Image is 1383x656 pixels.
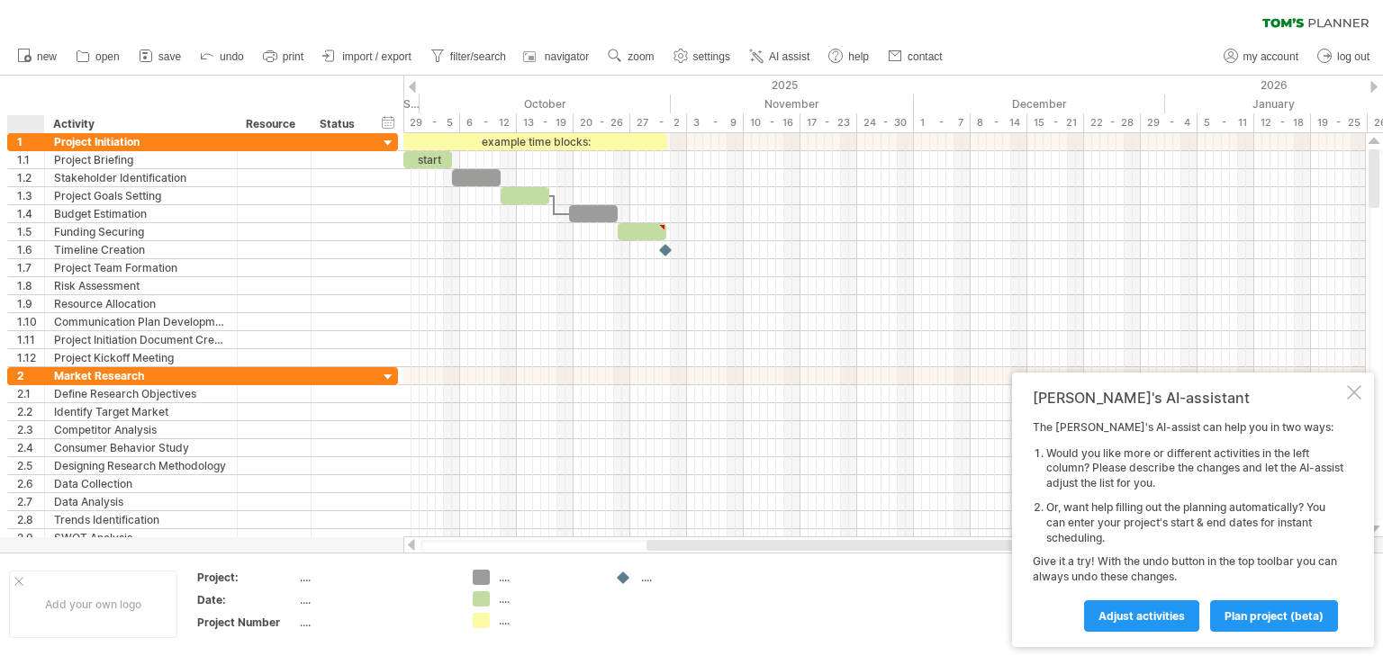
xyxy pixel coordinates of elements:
div: 1.9 [17,295,44,312]
div: Project Kickoff Meeting [54,349,228,366]
div: Communication Plan Development [54,313,228,330]
div: 1.11 [17,331,44,348]
a: new [13,45,62,68]
a: undo [195,45,249,68]
div: Date: [197,592,296,607]
div: .... [300,570,451,585]
span: undo [220,50,244,63]
div: December 2025 [914,94,1165,113]
div: 2.3 [17,421,44,438]
a: settings [669,45,736,68]
div: 6 - 12 [460,113,517,132]
div: The [PERSON_NAME]'s AI-assist can help you in two ways: Give it a try! With the undo button in th... [1033,420,1343,631]
li: Would you like more or different activities in the left column? Please describe the changes and l... [1046,446,1343,491]
div: 1 [17,133,44,150]
div: Consumer Behavior Study [54,439,228,456]
span: filter/search [450,50,506,63]
div: Risk Assessment [54,277,228,294]
div: Project Briefing [54,151,228,168]
span: new [37,50,57,63]
div: 8 - 14 [971,113,1027,132]
div: October 2025 [420,94,671,113]
a: save [134,45,186,68]
div: .... [300,592,451,607]
div: 2.2 [17,403,44,420]
div: 2.9 [17,529,44,546]
div: Data Collection [54,475,228,492]
div: 2 [17,367,44,384]
div: 1.5 [17,223,44,240]
div: Trends Identification [54,511,228,528]
span: zoom [628,50,654,63]
div: Project: [197,570,296,585]
a: open [71,45,125,68]
div: .... [499,591,597,607]
div: 1.3 [17,187,44,204]
span: contact [908,50,943,63]
div: 24 - 30 [857,113,914,132]
a: my account [1219,45,1304,68]
span: Adjust activities [1098,609,1185,623]
div: Project Initiation Document Creation [54,331,228,348]
div: Competitor Analysis [54,421,228,438]
a: plan project (beta) [1210,600,1338,632]
div: Project Goals Setting [54,187,228,204]
div: 13 - 19 [517,113,574,132]
a: navigator [520,45,594,68]
div: SWOT Analysis [54,529,228,546]
div: 2.5 [17,457,44,474]
div: 1 - 7 [914,113,971,132]
div: Define Research Objectives [54,385,228,402]
li: Or, want help filling out the planning automatically? You can enter your project's start & end da... [1046,500,1343,545]
div: Funding Securing [54,223,228,240]
div: .... [499,570,597,585]
a: import / export [318,45,417,68]
div: Data Analysis [54,493,228,510]
div: Status [320,115,359,133]
a: Adjust activities [1084,600,1199,632]
a: help [824,45,874,68]
div: 27 - 2 [630,113,687,132]
div: Market Research [54,367,228,384]
div: 2.4 [17,439,44,456]
span: import / export [342,50,411,63]
div: Activity [53,115,227,133]
div: 2.8 [17,511,44,528]
span: print [283,50,303,63]
div: 1.6 [17,241,44,258]
div: Identify Target Market [54,403,228,420]
div: 1.2 [17,169,44,186]
div: 12 - 18 [1254,113,1311,132]
span: log out [1337,50,1369,63]
div: 1.8 [17,277,44,294]
div: 17 - 23 [800,113,857,132]
div: 2.1 [17,385,44,402]
a: zoom [603,45,659,68]
div: Designing Research Methodology [54,457,228,474]
div: 29 - 4 [1141,113,1198,132]
a: print [258,45,309,68]
span: AI assist [769,50,809,63]
div: 2.6 [17,475,44,492]
div: Project Initiation [54,133,228,150]
div: Add your own logo [9,571,177,638]
a: filter/search [426,45,511,68]
div: 1.10 [17,313,44,330]
a: AI assist [745,45,815,68]
div: 1.7 [17,259,44,276]
div: 3 - 9 [687,113,744,132]
span: my account [1243,50,1298,63]
div: 15 - 21 [1027,113,1084,132]
div: example time blocks: [403,133,667,150]
div: Timeline Creation [54,241,228,258]
span: save [158,50,181,63]
div: 1.12 [17,349,44,366]
div: .... [300,615,451,630]
span: plan project (beta) [1225,609,1324,623]
div: Stakeholder Identification [54,169,228,186]
span: navigator [545,50,589,63]
div: start [403,151,452,168]
div: Project Number [197,615,296,630]
div: 20 - 26 [574,113,630,132]
div: 22 - 28 [1084,113,1141,132]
